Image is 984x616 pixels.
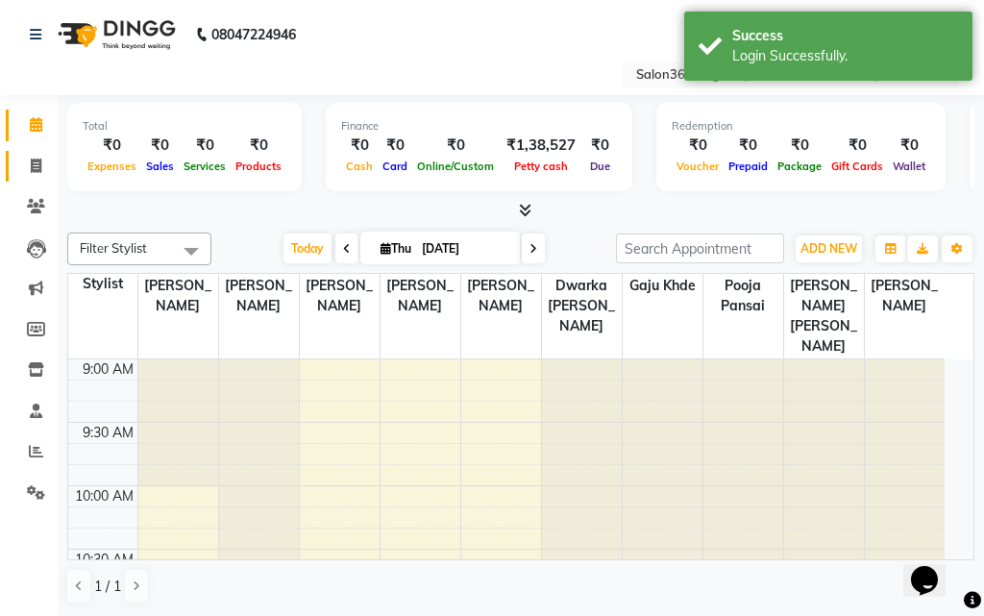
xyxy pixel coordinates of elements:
[623,274,702,298] span: gaju khde
[412,135,499,157] div: ₹0
[773,135,826,157] div: ₹0
[376,241,416,256] span: Thu
[49,8,181,62] img: logo
[283,234,332,263] span: Today
[800,241,857,256] span: ADD NEW
[672,135,724,157] div: ₹0
[231,160,286,173] span: Products
[231,135,286,157] div: ₹0
[79,423,137,443] div: 9:30 AM
[796,235,862,262] button: ADD NEW
[138,274,218,318] span: [PERSON_NAME]
[219,274,299,318] span: [PERSON_NAME]
[179,135,231,157] div: ₹0
[773,160,826,173] span: Package
[585,160,615,173] span: Due
[724,135,773,157] div: ₹0
[300,274,380,318] span: [PERSON_NAME]
[83,135,141,157] div: ₹0
[903,539,965,597] iframe: chat widget
[616,234,784,263] input: Search Appointment
[865,274,946,318] span: [PERSON_NAME]
[542,274,622,338] span: dwarka [PERSON_NAME]
[341,135,378,157] div: ₹0
[499,135,583,157] div: ₹1,38,527
[724,160,773,173] span: Prepaid
[888,135,930,157] div: ₹0
[83,160,141,173] span: Expenses
[378,160,412,173] span: Card
[378,135,412,157] div: ₹0
[83,118,286,135] div: Total
[211,8,296,62] b: 08047224946
[732,26,958,46] div: Success
[80,240,147,256] span: Filter Stylist
[71,550,137,570] div: 10:30 AM
[672,118,930,135] div: Redemption
[71,486,137,506] div: 10:00 AM
[141,135,179,157] div: ₹0
[784,274,864,358] span: [PERSON_NAME] [PERSON_NAME]
[888,160,930,173] span: Wallet
[412,160,499,173] span: Online/Custom
[68,274,137,294] div: Stylist
[381,274,460,318] span: [PERSON_NAME]
[94,577,121,597] span: 1 / 1
[583,135,617,157] div: ₹0
[416,234,512,263] input: 2025-09-04
[703,274,783,318] span: pooja pansai
[79,359,137,380] div: 9:00 AM
[179,160,231,173] span: Services
[341,160,378,173] span: Cash
[461,274,541,318] span: [PERSON_NAME]
[826,160,888,173] span: Gift Cards
[341,118,617,135] div: Finance
[826,135,888,157] div: ₹0
[732,46,958,66] div: Login Successfully.
[672,160,724,173] span: Voucher
[141,160,179,173] span: Sales
[509,160,573,173] span: Petty cash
